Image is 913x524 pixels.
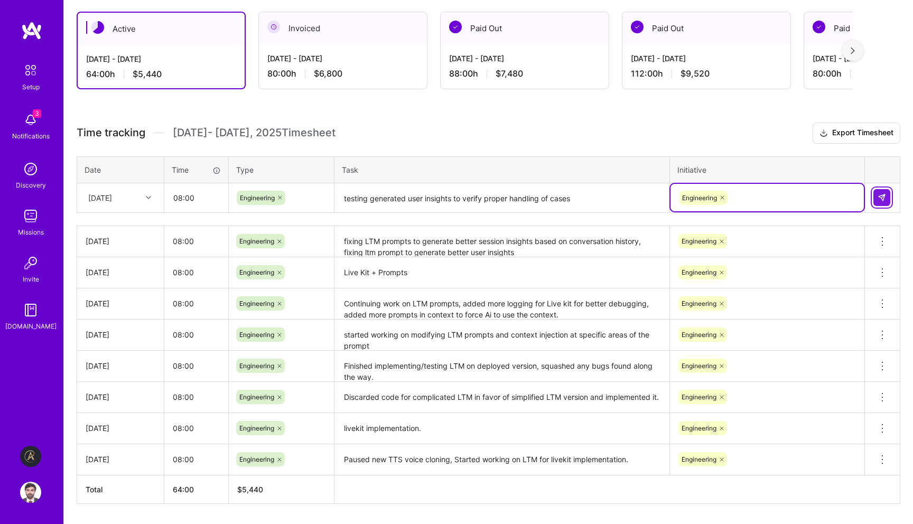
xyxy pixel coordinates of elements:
textarea: Finished implementing/testing LTM on deployed version, squashed any bugs found along the way. [336,352,668,381]
div: [DATE] [86,329,155,340]
div: Discovery [16,180,46,191]
textarea: testing generated user insights to verify proper handling of cases [336,184,668,212]
div: Invoiced [259,12,427,44]
div: 64:00 h [86,69,236,80]
textarea: fixing LTM prompts to generate better session insights based on conversation history, fixing ltm ... [336,227,668,256]
span: Engineering [682,393,716,401]
span: Engineering [239,362,274,370]
span: Engineering [682,424,716,432]
input: HH:MM [164,383,228,411]
img: Paid Out [813,21,825,33]
div: Paid Out [441,12,609,44]
img: setup [20,59,42,81]
img: right [851,47,855,54]
div: [DATE] [86,298,155,309]
input: HH:MM [164,321,228,349]
span: Engineering [239,331,274,339]
input: HH:MM [165,184,228,212]
img: guide book [20,300,41,321]
span: $ 5,440 [237,485,263,494]
textarea: Paused new TTS voice cloning, Started working on LTM for livekit implementation. [336,445,668,474]
span: Engineering [239,455,274,463]
span: Engineering [682,300,716,307]
span: Engineering [239,393,274,401]
input: HH:MM [164,352,228,380]
th: Task [334,156,670,183]
div: Time [172,164,221,175]
img: discovery [20,158,41,180]
div: [DATE] - [DATE] [631,53,782,64]
img: logo [21,21,42,40]
span: Engineering [682,237,716,245]
img: Invoiced [267,21,280,33]
img: Paid Out [449,21,462,33]
span: Engineering [682,331,716,339]
span: Engineering [239,424,274,432]
input: HH:MM [164,258,228,286]
img: bell [20,109,41,130]
div: Missions [18,227,44,238]
div: [DOMAIN_NAME] [5,321,57,332]
span: Engineering [239,237,274,245]
span: Engineering [239,300,274,307]
div: Initiative [677,164,857,175]
div: [DATE] [86,236,155,247]
textarea: Continuing work on LTM prompts, added more logging for Live kit for better debugging, added more ... [336,289,668,319]
div: [DATE] [86,267,155,278]
span: 3 [33,109,41,118]
span: $7,480 [496,68,523,79]
button: Export Timesheet [813,123,900,144]
img: teamwork [20,205,41,227]
div: [DATE] [86,423,155,434]
input: HH:MM [164,445,228,473]
img: User Avatar [20,482,41,503]
th: Date [77,156,164,183]
div: Paid Out [622,12,790,44]
span: Time tracking [77,126,145,139]
div: [DATE] [88,192,112,203]
th: 64:00 [164,475,229,503]
i: icon Download [819,128,828,139]
input: HH:MM [164,414,228,442]
div: [DATE] - [DATE] [267,53,418,64]
span: $6,800 [314,68,342,79]
a: Aldea: Transforming Behavior Change Through AI-Driven Coaching [17,446,44,467]
img: Aldea: Transforming Behavior Change Through AI-Driven Coaching [20,446,41,467]
div: Invite [23,274,39,285]
a: User Avatar [17,482,44,503]
img: Active [91,21,104,34]
span: Engineering [682,268,716,276]
div: [DATE] [86,391,155,403]
span: Engineering [240,194,275,202]
input: HH:MM [164,289,228,317]
img: Submit [878,193,886,202]
textarea: started working on modifying LTM prompts and context injection at specific areas of the prompt [336,321,668,350]
div: [DATE] - [DATE] [86,53,236,64]
div: 112:00 h [631,68,782,79]
div: [DATE] [86,454,155,465]
th: Type [229,156,334,183]
span: Engineering [682,362,716,370]
span: [DATE] - [DATE] , 2025 Timesheet [173,126,336,139]
div: 88:00 h [449,68,600,79]
div: [DATE] - [DATE] [449,53,600,64]
img: Paid Out [631,21,644,33]
div: null [873,189,891,206]
span: Engineering [682,194,717,202]
span: $9,520 [681,68,710,79]
div: 80:00 h [267,68,418,79]
div: [DATE] [86,360,155,371]
th: Total [77,475,164,503]
i: icon Chevron [146,195,151,200]
span: $5,440 [133,69,162,80]
span: Engineering [682,455,716,463]
div: Setup [22,81,40,92]
textarea: Discarded code for complicated LTM in favor of simplified LTM version and implemented it. [336,383,668,412]
textarea: livekit implementation. [336,414,668,443]
input: HH:MM [164,227,228,255]
div: Notifications [12,130,50,142]
textarea: Live Kit + Prompts [336,258,668,287]
div: Active [78,13,245,45]
span: Engineering [239,268,274,276]
img: Invite [20,252,41,274]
